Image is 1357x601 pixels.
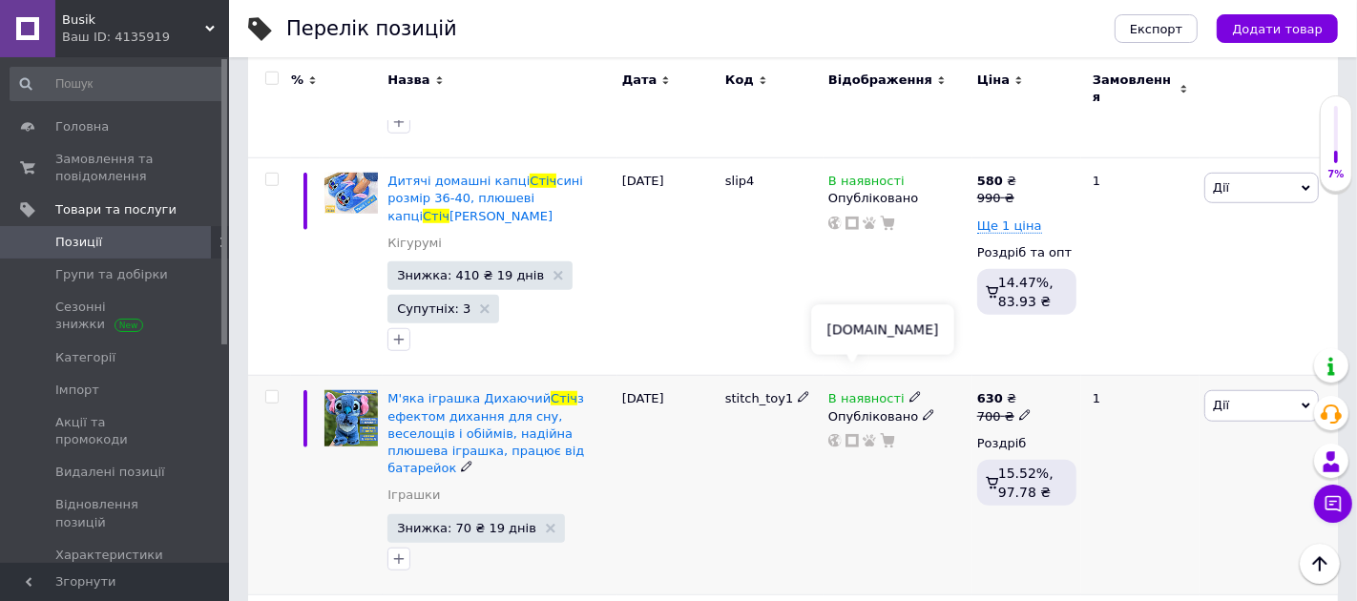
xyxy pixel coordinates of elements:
[387,391,584,475] span: з ефектом дихання для сну, веселощів і обіймів, надійна плюшева іграшка, працює від батарейок
[55,464,165,481] span: Видалені позиції
[977,190,1016,207] div: 990 ₴
[530,174,556,188] span: Стіч
[397,302,470,315] span: Супутніх: 3
[977,173,1016,190] div: ₴
[828,408,968,425] div: Опубліковано
[62,11,205,29] span: Busik
[387,391,551,405] span: М'яка іграшка Дихаючий
[387,174,530,188] span: Дитячі домашні капці
[55,266,168,283] span: Групи та добірки
[977,391,1003,405] b: 630
[387,487,440,504] a: Іграшки
[55,382,99,399] span: Імпорт
[423,209,449,223] span: Стіч
[387,174,583,222] span: сині розмір 36-40, плюшеві капці
[286,19,457,39] div: Перелік позицій
[1213,398,1229,412] span: Дії
[812,305,954,355] div: [DOMAIN_NAME]
[1130,22,1183,36] span: Експорт
[617,376,720,594] div: [DATE]
[55,299,177,333] span: Сезонні знижки
[725,72,754,89] span: Код
[387,391,584,475] a: М'яка іграшка ДихаючийСтічз ефектом дихання для сну, веселощів і обіймів, надійна плюшева іграшка...
[55,547,163,564] span: Характеристики
[725,174,755,188] span: slip4
[622,72,658,89] span: Дата
[1081,376,1200,594] div: 1
[1213,180,1229,195] span: Дії
[977,390,1032,407] div: ₴
[977,435,1076,452] div: Роздріб
[1321,168,1351,181] div: 7%
[551,391,577,405] span: Стіч
[55,234,102,251] span: Позиції
[1232,22,1323,36] span: Додати товар
[1300,544,1340,584] button: Наверх
[62,29,229,46] div: Ваш ID: 4135919
[397,269,544,281] span: Знижка: 410 ₴ 19 днів
[617,158,720,376] div: [DATE]
[387,174,583,222] a: Дитячі домашні капціСтічсині розмір 36-40, плюшеві капціСтіч[PERSON_NAME]
[55,151,177,185] span: Замовлення та повідомлення
[977,244,1076,261] div: Роздріб та опт
[55,118,109,135] span: Головна
[387,235,442,252] a: Кігурумі
[998,466,1054,500] span: 15.52%, 97.78 ₴
[55,201,177,218] span: Товари та послуги
[55,349,115,366] span: Категорії
[828,174,905,194] span: В наявності
[449,209,553,223] span: [PERSON_NAME]
[1314,485,1352,523] button: Чат з покупцем
[1115,14,1199,43] button: Експорт
[1081,158,1200,376] div: 1
[324,173,378,214] img: Детские домашние тапочки Стич синие размер 36-40, плюшевые тапки стича
[977,174,1003,188] b: 580
[828,190,968,207] div: Опубліковано
[291,72,303,89] span: %
[324,390,378,446] img: Мягкая игрушка Дышащий Стич с эффектом дыхания для сна, веселья и объятий, надежная плюшевая игру...
[977,218,1042,234] span: Ще 1 ціна
[828,72,932,89] span: Відображення
[397,522,536,534] span: Знижка: 70 ₴ 19 днів
[387,72,429,89] span: Назва
[998,275,1054,309] span: 14.47%, 83.93 ₴
[55,414,177,448] span: Акції та промокоди
[725,391,793,405] span: stitch_toy1
[977,72,1010,89] span: Ціна
[10,67,225,101] input: Пошук
[1093,72,1175,106] span: Замовлення
[828,391,905,411] span: В наявності
[1217,14,1338,43] button: Додати товар
[977,408,1032,425] div: 700 ₴
[55,496,177,530] span: Відновлення позицій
